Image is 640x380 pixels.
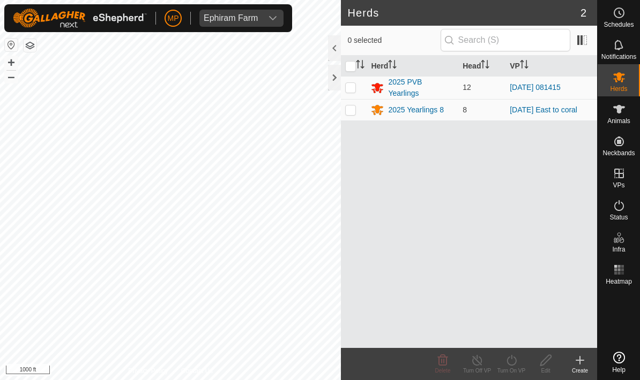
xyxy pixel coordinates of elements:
div: 2025 Yearlings 8 [388,104,444,116]
span: Heatmap [606,278,632,285]
a: Help [598,347,640,377]
span: VPs [613,182,624,188]
span: Ephiram Farm [199,10,262,27]
span: 8 [463,105,467,114]
span: Status [609,214,628,221]
div: Edit [529,367,563,375]
span: 2 [581,5,586,21]
span: Help [612,367,626,373]
div: 2025 PVB Yearlings [388,77,454,99]
a: [DATE] East to coral [510,105,577,114]
div: dropdown trigger [262,10,284,27]
a: [DATE] 081415 [510,83,561,92]
img: Gallagher Logo [13,9,147,28]
span: 12 [463,83,471,92]
th: Herd [367,56,458,77]
span: Delete [435,368,451,374]
span: Neckbands [602,150,635,156]
div: Create [563,367,597,375]
th: VP [505,56,597,77]
span: 0 selected [347,35,440,46]
button: Map Layers [24,39,36,52]
div: Turn Off VP [460,367,494,375]
p-sorticon: Activate to sort [388,62,397,70]
div: Turn On VP [494,367,529,375]
span: Animals [607,118,630,124]
button: Reset Map [5,39,18,51]
button: + [5,56,18,69]
button: – [5,70,18,83]
a: Contact Us [181,366,213,376]
span: Schedules [604,21,634,28]
th: Head [458,56,505,77]
div: Ephiram Farm [204,14,258,22]
p-sorticon: Activate to sort [481,62,489,70]
span: MP [168,13,179,24]
input: Search (S) [441,29,570,51]
p-sorticon: Activate to sort [356,62,364,70]
p-sorticon: Activate to sort [520,62,529,70]
span: Herds [610,86,627,92]
a: Privacy Policy [128,366,168,376]
span: Infra [612,246,625,253]
h2: Herds [347,6,580,19]
span: Notifications [601,54,636,60]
